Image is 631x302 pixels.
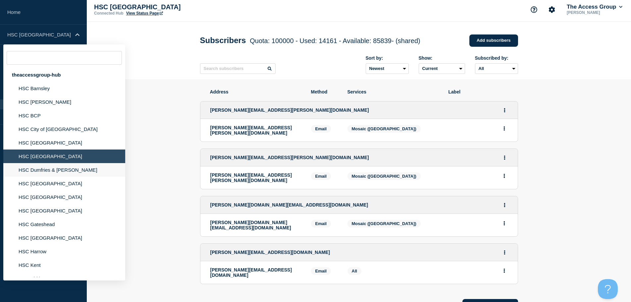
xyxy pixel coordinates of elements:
li: HSC Gateshead [3,217,125,231]
select: Subscribed by [475,63,518,74]
span: [PERSON_NAME][EMAIL_ADDRESS][DOMAIN_NAME] [210,250,330,255]
li: HSC City of [GEOGRAPHIC_DATA] [3,122,125,136]
span: [PERSON_NAME][EMAIL_ADDRESS][PERSON_NAME][DOMAIN_NAME] [210,107,369,113]
select: Deleted [419,63,465,74]
li: HSC [PERSON_NAME] [3,95,125,109]
button: Actions [500,266,508,276]
li: HSC Barnsley [3,82,125,95]
iframe: Help Scout Beacon - Open [598,279,618,299]
p: [PERSON_NAME][EMAIL_ADDRESS][PERSON_NAME][DOMAIN_NAME] [210,172,301,183]
li: HSC Kent [3,258,125,272]
span: [PERSON_NAME][DOMAIN_NAME][EMAIL_ADDRESS][DOMAIN_NAME] [210,202,368,208]
span: Address [210,89,301,94]
a: View Status Page [126,11,163,16]
button: Actions [500,200,509,210]
span: Mosaic ([GEOGRAPHIC_DATA]) [352,126,416,131]
input: Search subscribers [200,63,276,74]
p: [PERSON_NAME] [565,10,624,15]
span: All [352,269,357,273]
button: Account settings [545,3,559,17]
li: HSC [GEOGRAPHIC_DATA] [3,231,125,245]
div: Sort by: [366,55,409,61]
div: Show: [419,55,465,61]
p: HSC [GEOGRAPHIC_DATA] [94,3,227,11]
h1: Subscribers [200,36,420,45]
button: Actions [500,171,508,181]
li: HSC BCP [3,109,125,122]
span: Email [311,220,331,227]
button: Actions [500,247,509,258]
span: Email [311,267,331,275]
div: Subscribed by: [475,55,518,61]
li: HSC [GEOGRAPHIC_DATA] [3,150,125,163]
span: Email [311,172,331,180]
p: [PERSON_NAME][EMAIL_ADDRESS][PERSON_NAME][DOMAIN_NAME] [210,125,301,136]
span: Label [448,89,508,94]
li: HSC [GEOGRAPHIC_DATA] [3,204,125,217]
p: [PERSON_NAME][EMAIL_ADDRESS][DOMAIN_NAME] [210,267,301,278]
li: HSC Kirklees [3,272,125,285]
li: HSC Dumfries & [PERSON_NAME] [3,163,125,177]
span: Services [347,89,439,94]
a: Add subscribers [469,34,518,47]
li: HSC [GEOGRAPHIC_DATA] [3,190,125,204]
span: Mosaic ([GEOGRAPHIC_DATA]) [352,174,416,179]
span: Quota: 100000 - Used: 14161 - Available: 85839 - (shared) [250,37,420,44]
p: HSC [GEOGRAPHIC_DATA] [7,32,71,37]
div: theaccessgroup-hub [3,68,125,82]
p: Connected Hub [94,11,124,16]
select: Sort by [366,63,409,74]
li: HSC [GEOGRAPHIC_DATA] [3,136,125,150]
button: The Access Group [565,4,624,10]
span: Email [311,125,331,133]
span: Method [311,89,338,94]
button: Actions [500,218,508,228]
li: HSC Harrow [3,245,125,258]
button: Actions [500,123,508,134]
li: HSC [GEOGRAPHIC_DATA] [3,177,125,190]
button: Support [527,3,541,17]
span: Mosaic ([GEOGRAPHIC_DATA]) [352,221,416,226]
p: [PERSON_NAME][DOMAIN_NAME][EMAIL_ADDRESS][DOMAIN_NAME] [210,220,301,230]
button: Actions [500,152,509,163]
button: Actions [500,105,509,115]
span: [PERSON_NAME][EMAIL_ADDRESS][PERSON_NAME][DOMAIN_NAME] [210,155,369,160]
